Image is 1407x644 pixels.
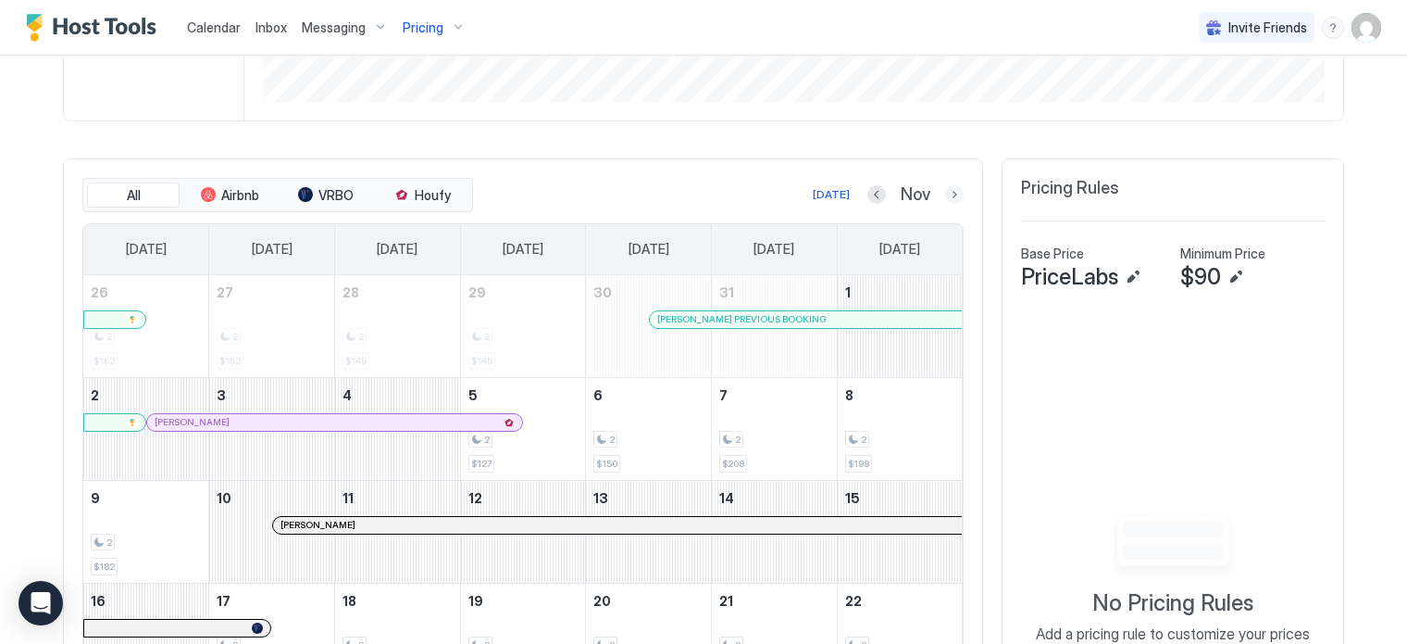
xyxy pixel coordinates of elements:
[719,593,733,609] span: 21
[657,313,827,325] span: [PERSON_NAME] PREVIOUS BOOKING
[1180,263,1221,291] span: $90
[87,183,180,208] button: All
[810,183,853,206] button: [DATE]
[586,275,712,378] td: October 30, 2025
[255,19,287,35] span: Inbox
[1021,246,1084,262] span: Base Price
[461,378,586,412] a: November 5, 2025
[753,241,794,258] span: [DATE]
[342,387,352,403] span: 4
[461,584,586,618] a: November 19, 2025
[1092,589,1253,617] span: No Pricing Rules
[712,584,837,618] a: November 21, 2025
[712,378,837,412] a: November 7, 2025
[83,480,209,583] td: November 9, 2025
[593,284,612,300] span: 30
[91,284,108,300] span: 26
[461,481,586,515] a: November 12, 2025
[460,377,586,480] td: November 5, 2025
[845,490,860,506] span: 15
[415,187,451,204] span: Houfy
[252,241,293,258] span: [DATE]
[107,224,185,274] a: Sunday
[187,18,241,37] a: Calendar
[460,275,586,378] td: October 29, 2025
[468,387,478,403] span: 5
[83,275,209,378] td: October 26, 2025
[280,519,954,531] div: [PERSON_NAME]
[209,378,334,412] a: November 3, 2025
[861,224,939,274] a: Saturday
[183,183,276,208] button: Airbnb
[83,377,209,480] td: November 2, 2025
[93,561,115,573] span: $182
[155,416,230,428] span: [PERSON_NAME]
[586,275,711,309] a: October 30, 2025
[1036,625,1310,643] span: Add a pricing rule to customize your prices
[377,241,417,258] span: [DATE]
[484,224,562,274] a: Wednesday
[586,481,711,515] a: November 13, 2025
[712,480,838,583] td: November 14, 2025
[837,275,963,378] td: November 1, 2025
[1021,178,1119,199] span: Pricing Rules
[712,275,837,309] a: October 31, 2025
[1021,263,1118,291] span: PriceLabs
[217,387,226,403] span: 3
[845,593,862,609] span: 22
[280,519,355,531] span: [PERSON_NAME]
[335,378,460,412] a: November 4, 2025
[1180,246,1265,262] span: Minimum Price
[468,284,486,300] span: 29
[586,480,712,583] td: November 13, 2025
[209,275,335,378] td: October 27, 2025
[19,581,63,625] div: Open Intercom Messenger
[342,284,359,300] span: 28
[91,490,100,506] span: 9
[255,18,287,37] a: Inbox
[461,275,586,309] a: October 29, 2025
[91,387,99,403] span: 2
[503,241,543,258] span: [DATE]
[334,480,460,583] td: November 11, 2025
[879,241,920,258] span: [DATE]
[217,593,230,609] span: 17
[845,284,851,300] span: 1
[335,584,460,618] a: November 18, 2025
[593,387,603,403] span: 6
[335,275,460,309] a: October 28, 2025
[403,19,443,36] span: Pricing
[280,183,372,208] button: VRBO
[596,458,617,470] span: $150
[106,537,112,549] span: 2
[722,458,744,470] span: $208
[1122,266,1144,288] button: Edit
[358,224,436,274] a: Tuesday
[712,481,837,515] a: November 14, 2025
[1322,17,1344,39] div: menu
[334,275,460,378] td: October 28, 2025
[155,416,515,428] div: [PERSON_NAME]
[217,284,233,300] span: 27
[838,275,963,309] a: November 1, 2025
[126,241,167,258] span: [DATE]
[376,183,468,208] button: Houfy
[719,490,734,506] span: 14
[837,480,963,583] td: November 15, 2025
[83,481,208,515] a: November 9, 2025
[26,14,165,42] a: Host Tools Logo
[629,241,669,258] span: [DATE]
[719,387,728,403] span: 7
[318,187,354,204] span: VRBO
[91,593,106,609] span: 16
[1351,13,1381,43] div: User profile
[484,434,490,446] span: 2
[221,187,259,204] span: Airbnb
[837,377,963,480] td: November 8, 2025
[735,434,741,446] span: 2
[209,584,334,618] a: November 17, 2025
[82,178,473,213] div: tab-group
[586,584,711,618] a: November 20, 2025
[468,593,483,609] span: 19
[471,458,492,470] span: $127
